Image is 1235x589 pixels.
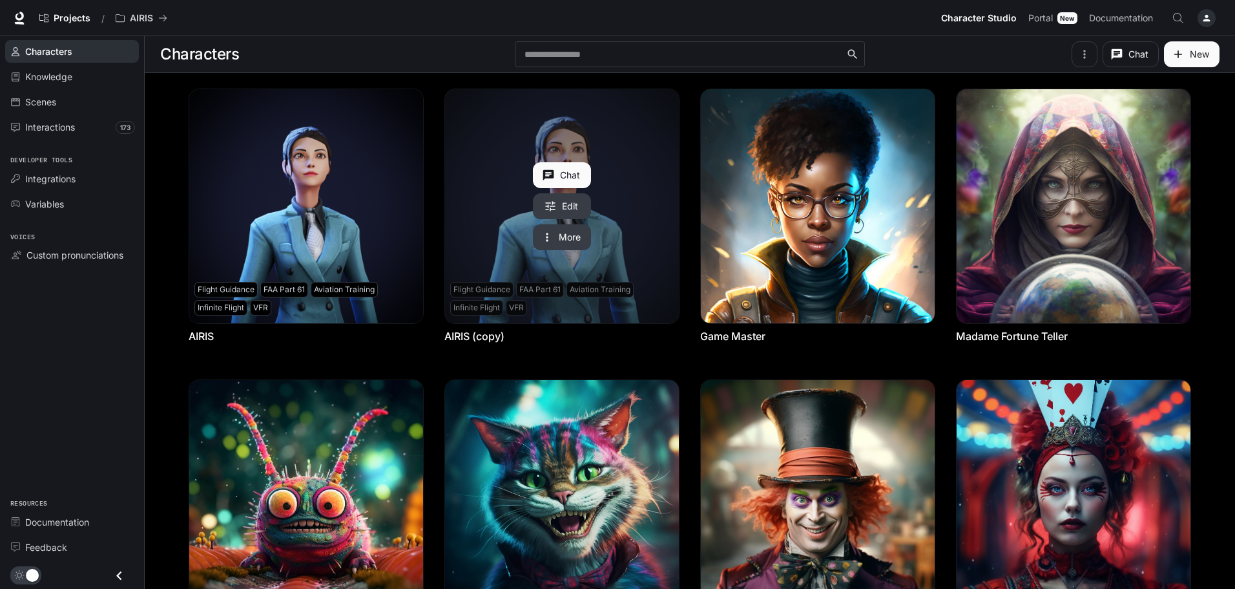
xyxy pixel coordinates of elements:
[936,5,1022,31] a: Character Studio
[25,45,72,58] span: Characters
[5,536,139,559] a: Feedback
[1057,12,1077,24] div: New
[25,515,89,529] span: Documentation
[701,89,935,323] img: Game Master
[941,10,1017,27] span: Character Studio
[25,197,64,211] span: Variables
[1089,10,1153,27] span: Documentation
[25,120,75,134] span: Interactions
[1023,5,1083,31] a: PortalNew
[5,40,139,63] a: Characters
[34,5,96,31] a: Go to projects
[25,172,76,186] span: Integrations
[5,116,139,138] a: Interactions
[105,562,134,589] button: Close drawer
[957,89,1190,323] img: Madame Fortune Teller
[54,13,90,24] span: Projects
[25,95,56,109] span: Scenes
[116,121,135,134] span: 173
[96,12,110,25] div: /
[26,248,123,262] span: Custom pronunciations
[5,91,139,113] a: Scenes
[189,89,423,323] img: AIRIS
[26,568,39,582] span: Dark mode toggle
[25,541,67,554] span: Feedback
[700,329,765,343] a: Game Master
[1084,5,1163,31] a: Documentation
[5,511,139,533] a: Documentation
[25,70,72,83] span: Knowledge
[5,167,139,190] a: Integrations
[5,193,139,215] a: Variables
[189,329,214,343] a: AIRIS
[533,193,591,219] a: Edit AIRIS (copy)
[110,5,173,31] button: All workspaces
[956,329,1068,343] a: Madame Fortune Teller
[533,162,591,188] button: Chat with AIRIS (copy)
[130,13,153,24] p: AIRIS
[1103,41,1159,67] button: Chat
[1164,41,1219,67] button: New
[5,65,139,88] a: Knowledge
[533,224,591,250] button: More actions
[5,244,139,266] a: Custom pronunciations
[1028,10,1053,27] span: Portal
[445,89,679,323] a: AIRIS (copy)
[160,41,239,67] h1: Characters
[444,329,504,343] a: AIRIS (copy)
[1165,5,1191,31] button: Open Command Menu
